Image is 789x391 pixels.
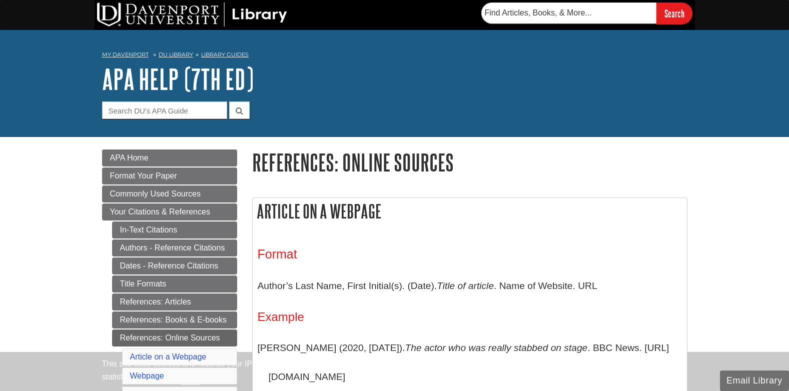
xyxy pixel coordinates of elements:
button: Email Library [720,370,789,391]
a: References: Online Sources [112,329,237,346]
h1: References: Online Sources [252,149,687,175]
a: APA Home [102,149,237,166]
a: In-Text Citations [112,221,237,238]
a: Authors - Reference Citations [112,239,237,256]
i: The actor who was really stabbed on stage [405,342,588,353]
a: References: Books & E-books [112,311,237,328]
span: Commonly Used Sources [110,189,201,198]
a: My Davenport [102,50,149,59]
a: Title Formats [112,275,237,292]
p: [PERSON_NAME] (2020, [DATE]). . BBC News. [URL][DOMAIN_NAME] [258,333,682,391]
a: DU Library [159,51,193,58]
span: APA Home [110,153,149,162]
form: Searches DU Library's articles, books, and more [481,2,692,24]
a: Format Your Paper [102,167,237,184]
p: Author’s Last Name, First Initial(s). (Date). . Name of Website. URL [258,271,682,300]
a: References: Articles [112,293,237,310]
a: Commonly Used Sources [102,185,237,202]
a: Article on a Webpage [130,352,207,361]
input: Search DU's APA Guide [102,101,227,119]
input: Search [656,2,692,24]
span: Your Citations & References [110,207,210,216]
nav: breadcrumb [102,48,687,64]
a: Dates - Reference Citations [112,257,237,274]
i: Title of article [437,280,494,291]
span: Format Your Paper [110,171,177,180]
input: Find Articles, Books, & More... [481,2,656,23]
h3: Format [258,247,682,261]
a: APA Help (7th Ed) [102,63,254,94]
h2: Article on a Webpage [253,198,687,224]
a: Webpage [130,371,164,380]
img: DU Library [97,2,287,26]
h4: Example [258,310,682,323]
a: Your Citations & References [102,203,237,220]
a: Library Guides [201,51,249,58]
